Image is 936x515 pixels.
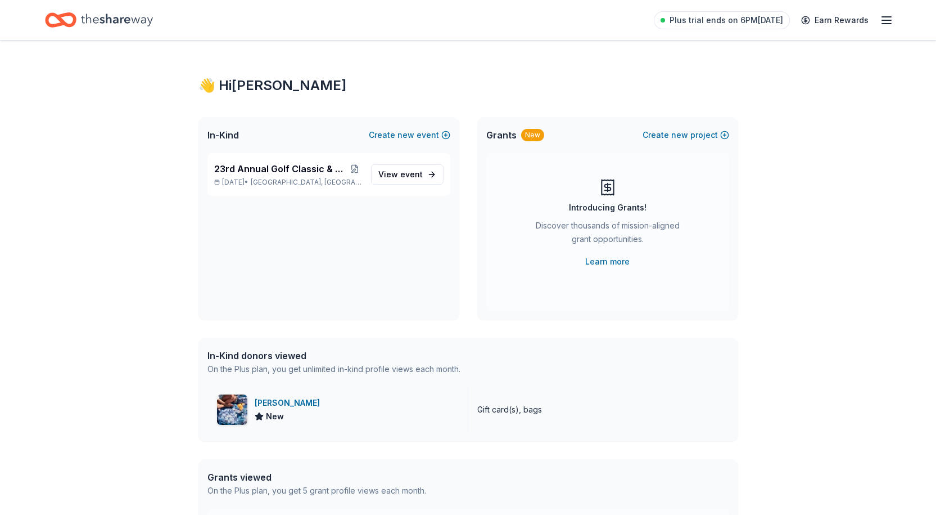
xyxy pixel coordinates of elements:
span: New [266,410,284,423]
img: Image for Vera Bradley [217,395,247,425]
a: Earn Rewards [794,10,875,30]
div: Gift card(s), bags [477,403,542,417]
span: event [400,169,423,179]
button: Createnewproject [643,128,729,142]
button: Createnewevent [369,128,450,142]
div: On the Plus plan, you get unlimited in-kind profile views each month. [207,362,460,376]
a: View event [371,164,444,185]
div: [PERSON_NAME] [255,396,324,410]
span: Plus trial ends on 6PM[DATE] [670,14,783,27]
span: In-Kind [207,128,239,142]
a: Home [45,7,153,33]
div: 👋 Hi [PERSON_NAME] [198,77,738,95]
span: 23rd Annual Golf Classic & Pickleball Tournament [214,162,349,176]
span: new [397,128,414,142]
div: Discover thousands of mission-aligned grant opportunities. [531,219,684,250]
a: Learn more [585,255,630,268]
span: [GEOGRAPHIC_DATA], [GEOGRAPHIC_DATA] [251,178,361,187]
p: [DATE] • [214,178,362,187]
div: Introducing Grants! [569,201,646,214]
a: Plus trial ends on 6PM[DATE] [654,11,790,29]
div: In-Kind donors viewed [207,349,460,362]
span: Grants [486,128,517,142]
div: Grants viewed [207,471,426,484]
span: View [378,168,423,181]
span: new [671,128,688,142]
div: On the Plus plan, you get 5 grant profile views each month. [207,484,426,498]
div: New [521,129,544,141]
